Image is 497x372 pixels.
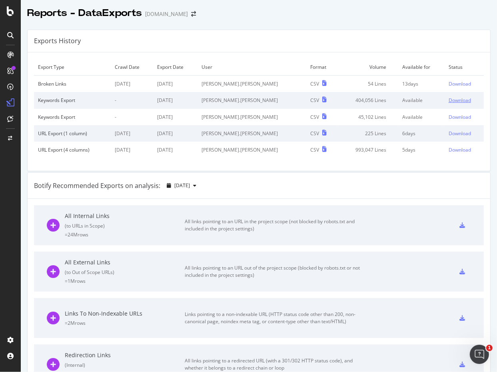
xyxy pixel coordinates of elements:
td: 45,102 Lines [338,109,398,125]
div: Download [449,80,471,87]
td: [PERSON_NAME].[PERSON_NAME] [198,92,306,108]
td: 993,047 Lines [338,142,398,158]
td: 225 Lines [338,125,398,142]
a: Download [449,97,480,104]
td: 13 days [398,76,445,92]
td: [PERSON_NAME].[PERSON_NAME] [198,109,306,125]
td: [DATE] [153,109,198,125]
td: Export Date [153,59,198,76]
td: 5 days [398,142,445,158]
div: ( to Out of Scope URLs ) [65,269,185,276]
div: ( Internal ) [65,362,185,368]
div: Keywords Export [38,114,107,120]
a: Download [449,130,480,137]
td: [PERSON_NAME].[PERSON_NAME] [198,142,306,158]
div: All links pointing to an URL in the project scope (not blocked by robots.txt and included in the ... [185,218,365,232]
div: Available [402,97,441,104]
a: Download [449,146,480,153]
td: [PERSON_NAME].[PERSON_NAME] [198,76,306,92]
div: Broken Links [38,80,107,87]
div: csv-export [459,222,465,228]
td: Crawl Date [111,59,153,76]
td: User [198,59,306,76]
td: 6 days [398,125,445,142]
button: [DATE] [164,179,200,192]
td: 404,056 Lines [338,92,398,108]
a: Download [449,80,480,87]
span: 2025 Sep. 29th [174,182,190,189]
div: Botify Recommended Exports on analysis: [34,181,160,190]
td: [DATE] [111,125,153,142]
td: [DATE] [153,125,198,142]
td: [DATE] [153,76,198,92]
div: All External Links [65,258,185,266]
div: = 2M rows [65,320,185,326]
div: CSV [310,114,319,120]
div: All links pointing to a redirected URL (with a 301/302 HTTP status code), and whether it belongs ... [185,357,365,372]
td: Status [445,59,484,76]
div: CSV [310,130,319,137]
div: Reports - DataExports [27,6,142,20]
td: 54 Lines [338,76,398,92]
div: csv-export [459,362,465,367]
div: Download [449,146,471,153]
div: Links pointing to a non-indexable URL (HTTP status code other than 200, non-canonical page, noind... [185,311,365,325]
div: Available [402,114,441,120]
td: [DATE] [111,76,153,92]
div: [DOMAIN_NAME] [145,10,188,18]
div: CSV [310,97,319,104]
div: arrow-right-arrow-left [191,11,196,17]
span: 1 [486,345,493,351]
div: CSV [310,146,319,153]
div: Links To Non-Indexable URLs [65,310,185,318]
div: Download [449,130,471,137]
iframe: Intercom live chat [470,345,489,364]
div: URL Export (1 column) [38,130,107,137]
td: - [111,109,153,125]
a: Download [449,114,480,120]
div: csv-export [459,315,465,321]
td: Available for [398,59,445,76]
div: Exports History [34,36,81,46]
div: All Internal Links [65,212,185,220]
div: URL Export (4 columns) [38,146,107,153]
div: Download [449,114,471,120]
td: Format [306,59,338,76]
td: [DATE] [153,142,198,158]
td: - [111,92,153,108]
td: [PERSON_NAME].[PERSON_NAME] [198,125,306,142]
td: Export Type [34,59,111,76]
div: Download [449,97,471,104]
td: [DATE] [111,142,153,158]
div: = 1M rows [65,278,185,284]
div: All links pointing to an URL out of the project scope (blocked by robots.txt or not included in t... [185,264,365,279]
div: CSV [310,80,319,87]
div: = 24M rows [65,231,185,238]
div: Redirection Links [65,351,185,359]
div: Keywords Export [38,97,107,104]
div: csv-export [459,269,465,274]
div: ( to URLs in Scope ) [65,222,185,229]
td: Volume [338,59,398,76]
td: [DATE] [153,92,198,108]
